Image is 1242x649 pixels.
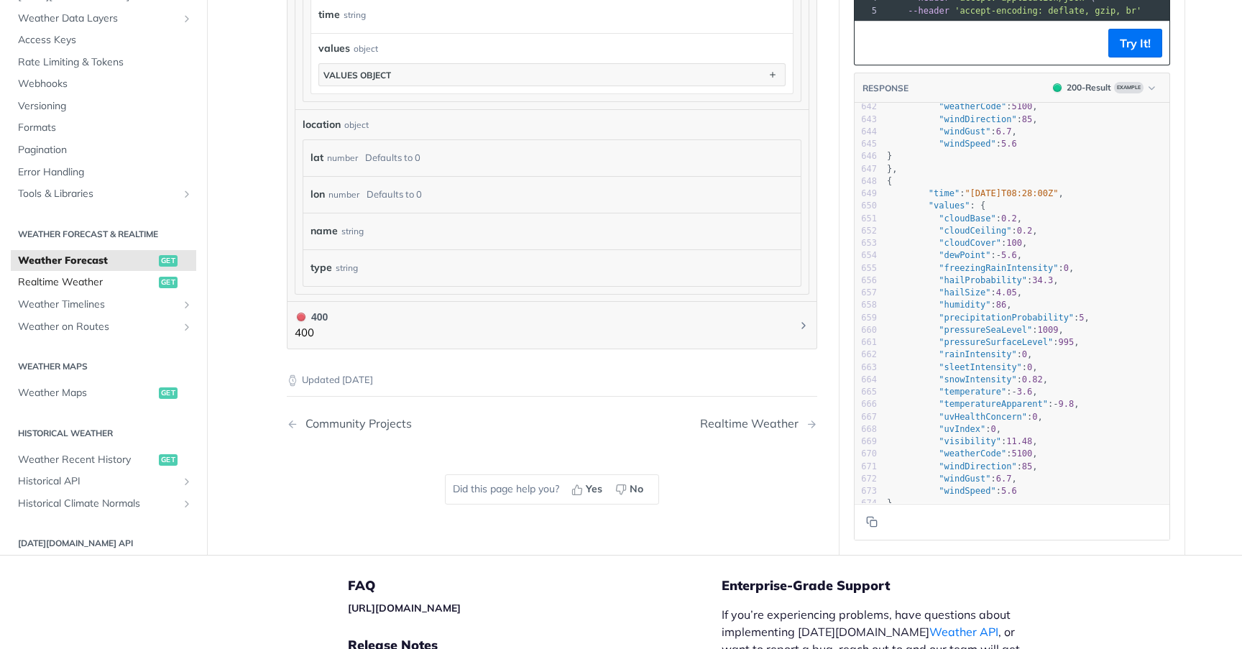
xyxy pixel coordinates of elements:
span: "windGust" [939,473,990,483]
span: { [887,175,892,185]
span: : , [887,399,1079,409]
a: Webhooks [11,73,196,95]
span: --header [908,6,949,16]
span: Access Keys [18,33,193,47]
div: 672 [855,472,877,484]
div: 655 [855,262,877,274]
span: "windSpeed" [939,486,995,496]
div: 653 [855,237,877,249]
div: object [354,42,378,55]
span: : , [887,387,1038,397]
span: get [159,254,178,266]
span: : , [887,448,1038,459]
div: Defaults to 0 [365,147,420,168]
span: : , [887,188,1064,198]
span: - [1011,387,1016,397]
p: 400 [295,325,328,341]
button: Try It! [1108,29,1162,57]
div: string [344,4,366,25]
div: 656 [855,274,877,286]
span: : , [887,349,1032,359]
div: 642 [855,101,877,113]
span: 0.2 [1001,213,1017,223]
div: 645 [855,138,877,150]
span: : , [887,238,1027,248]
span: Example [1114,82,1144,93]
a: Weather Forecastget [11,249,196,271]
span: 0.82 [1022,374,1043,384]
button: values object [319,64,785,86]
label: lon [310,184,325,205]
span: : , [887,423,1001,433]
span: "windDirection" [939,461,1016,471]
div: 649 [855,188,877,200]
a: Historical Climate NormalsShow subpages for Historical Climate Normals [11,492,196,514]
a: Access Keys [11,29,196,51]
span: No [630,482,643,497]
span: Historical API [18,474,178,489]
span: "cloudCeiling" [939,225,1011,235]
span: : , [887,300,1011,310]
div: 651 [855,212,877,224]
a: Versioning [11,95,196,116]
span: : [887,486,1017,496]
div: 674 [855,497,877,510]
a: Historical APIShow subpages for Historical API [11,471,196,492]
h2: Weather Maps [11,360,196,373]
button: Yes [566,479,610,500]
div: 654 [855,249,877,262]
a: Error Handling [11,161,196,183]
span: "temperature" [939,387,1006,397]
button: Show subpages for Weather on Routes [181,321,193,332]
span: : , [887,411,1043,421]
span: 0 [991,423,996,433]
span: : , [887,374,1048,384]
span: Weather Forecast [18,253,155,267]
div: Realtime Weather [700,417,806,431]
span: "precipitationProbability" [939,312,1074,322]
div: 667 [855,410,877,423]
button: 400 400400 [295,309,809,341]
span: 3.6 [1017,387,1033,397]
span: 0 [1064,262,1069,272]
span: } [887,151,892,161]
span: get [159,387,178,399]
div: 657 [855,287,877,299]
span: 5 [1079,312,1084,322]
button: Show subpages for Tools & Libraries [181,188,193,200]
span: 6.7 [996,126,1012,136]
div: 644 [855,125,877,137]
div: number [327,147,358,168]
span: } [887,498,892,508]
a: Rate Limiting & Tokens [11,51,196,73]
div: Defaults to 0 [367,184,422,205]
div: 643 [855,113,877,125]
span: Versioning [18,98,193,113]
span: : , [887,126,1017,136]
button: Show subpages for Weather Timelines [181,299,193,310]
span: "temperatureApparent" [939,399,1048,409]
span: Error Handling [18,165,193,179]
span: 4.05 [996,287,1017,298]
span: "values" [929,201,970,211]
span: "uvHealthConcern" [939,411,1027,421]
span: 11.48 [1006,436,1032,446]
span: : , [887,473,1017,483]
span: "hailProbability" [939,275,1027,285]
span: Yes [586,482,602,497]
span: 6.7 [996,473,1012,483]
span: Rate Limiting & Tokens [18,55,193,69]
span: "rainIntensity" [939,349,1016,359]
button: Show subpages for Weather Data Layers [181,12,193,24]
div: object [344,119,369,132]
label: time [318,4,340,25]
span: 5.6 [1001,486,1017,496]
div: 200 - Result [1067,81,1111,94]
span: "uvIndex" [939,423,985,433]
span: : { [887,201,985,211]
span: "time" [929,188,960,198]
span: 5100 [1011,101,1032,111]
label: type [310,257,332,278]
p: Updated [DATE] [287,373,817,387]
span: Weather Recent History [18,452,155,466]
